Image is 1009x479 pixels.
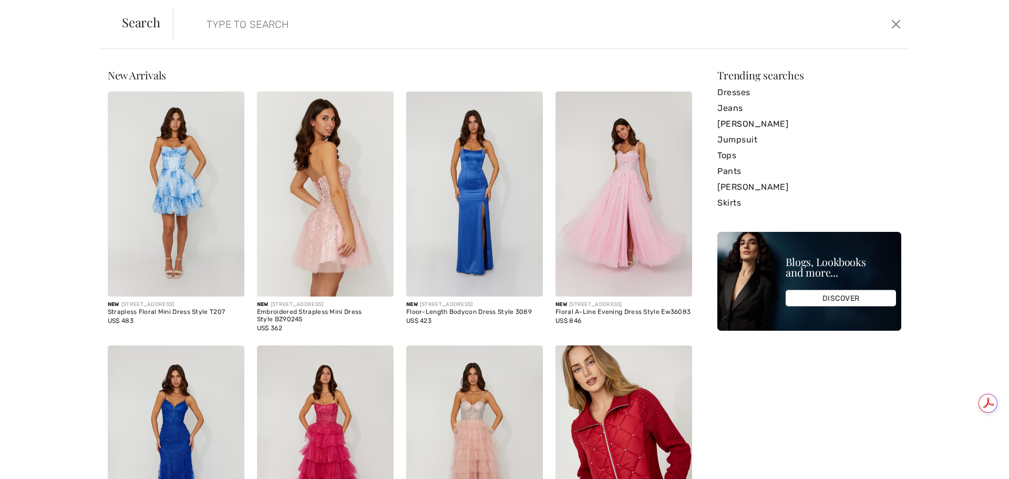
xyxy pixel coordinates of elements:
div: [STREET_ADDRESS] [406,301,543,309]
div: [STREET_ADDRESS] [108,301,244,309]
div: Floor-Length Bodycon Dress Style 3089 [406,309,543,316]
img: Floor-Length Bodycon Dress Style 3089. Royal [406,91,543,297]
img: Blogs, Lookbooks and more... [717,232,901,331]
span: Chat [23,7,45,17]
a: Tops [717,148,901,164]
span: US$ 483 [108,317,133,324]
a: Skirts [717,195,901,211]
span: New [406,301,418,308]
a: [PERSON_NAME] [717,116,901,132]
div: [STREET_ADDRESS] [555,301,692,309]
div: DISCOVER [786,290,896,307]
span: US$ 846 [555,317,581,324]
div: [STREET_ADDRESS] [257,301,394,309]
img: Floral A-Line Evening Dress Style Ew36083. Pink [555,91,692,297]
a: Jeans [717,100,901,116]
span: New [555,301,567,308]
a: Pants [717,164,901,179]
span: US$ 423 [406,317,431,324]
span: New [257,301,269,308]
span: US$ 362 [257,324,282,332]
div: Blogs, Lookbooks and more... [786,257,896,278]
img: Embroidered Strapless Mini Dress Style BZ9024S. Blush [257,91,394,297]
input: TYPE TO SEARCH [199,8,716,40]
div: Embroidered Strapless Mini Dress Style BZ9024S [257,309,394,323]
div: Strapless Floral Mini Dress Style T207 [108,309,244,316]
button: Close [888,16,904,33]
a: Dresses [717,85,901,100]
span: New Arrivals [108,68,166,82]
div: Trending searches [717,70,901,80]
span: Search [122,16,160,28]
div: Floral A-Line Evening Dress Style Ew36083 [555,309,692,316]
a: Jumpsuit [717,132,901,148]
span: New [108,301,119,308]
a: [PERSON_NAME] [717,179,901,195]
img: Strapless Floral Mini Dress Style T207. Blue [108,91,244,297]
